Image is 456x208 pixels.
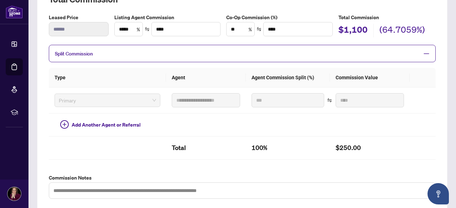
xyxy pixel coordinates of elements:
[7,187,21,201] img: Profile Icon
[256,27,261,32] span: swap
[252,142,324,154] h2: 100%
[172,142,240,154] h2: Total
[145,27,150,32] span: swap
[423,50,430,57] span: minus
[246,68,330,87] th: Agent Commission Split (%)
[59,95,156,106] span: Primary
[226,14,333,21] label: Co-Op Commission (%)
[55,119,146,130] button: Add Another Agent or Referral
[49,174,436,182] label: Commission Notes
[166,68,246,87] th: Agent
[114,14,221,21] label: Listing Agent Commission
[427,183,449,204] button: Open asap
[49,45,436,62] div: Split Commission
[379,24,425,37] h2: (64.7059%)
[49,68,166,87] th: Type
[338,14,436,21] h5: Total Commission
[336,142,404,154] h2: $250.00
[327,98,332,103] span: swap
[330,68,410,87] th: Commission Value
[60,120,69,129] span: plus-circle
[49,14,109,21] label: Leased Price
[338,24,368,37] h2: $1,100
[6,5,23,18] img: logo
[55,50,93,57] span: Split Commission
[72,121,141,129] span: Add Another Agent or Referral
